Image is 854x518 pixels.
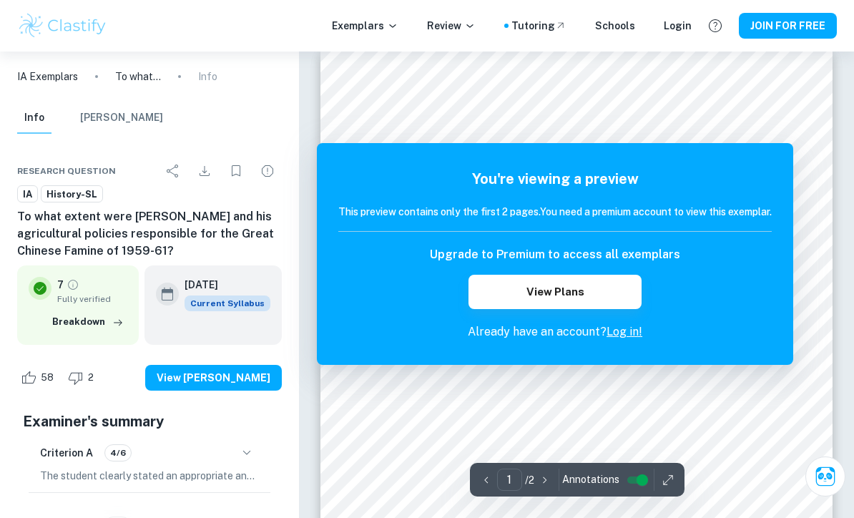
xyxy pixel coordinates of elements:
div: Download [190,157,219,185]
p: The student clearly stated an appropriate and specific question for the historical investigation:... [40,468,259,484]
h6: Upgrade to Premium to access all exemplars [430,246,680,263]
h6: To what extent were [PERSON_NAME] and his agricultural policies responsible for the Great Chinese... [17,208,282,260]
button: JOIN FOR FREE [739,13,837,39]
span: IA [18,187,37,202]
a: Tutoring [511,18,566,34]
span: Fully verified [57,293,127,306]
p: Already have an account? [338,323,772,341]
div: Like [17,366,62,389]
span: Annotations [562,472,619,487]
h5: You're viewing a preview [338,168,772,190]
div: Report issue [253,157,282,185]
button: [PERSON_NAME] [80,102,163,134]
button: Info [17,102,51,134]
div: Share [159,157,187,185]
span: Current Syllabus [185,295,270,311]
div: This exemplar is based on the current syllabus. Feel free to refer to it for inspiration/ideas wh... [185,295,270,311]
button: Breakdown [49,311,127,333]
h6: [DATE] [185,277,259,293]
span: 58 [33,371,62,385]
a: IA Exemplars [17,69,78,84]
div: Dislike [64,366,102,389]
p: / 2 [525,472,534,488]
span: 2 [80,371,102,385]
span: History-SL [41,187,102,202]
a: Grade fully verified [67,278,79,291]
h5: Examiner's summary [23,411,276,432]
span: 4/6 [105,446,131,459]
h6: This preview contains only the first 2 pages. You need a premium account to view this exemplar. [338,204,772,220]
button: Help and Feedback [703,14,727,38]
h6: Criterion A [40,445,93,461]
a: IA [17,185,38,203]
a: Log in! [607,325,642,338]
p: To what extent were [PERSON_NAME] and his agricultural policies responsible for the Great Chinese... [115,69,161,84]
a: Login [664,18,692,34]
p: Exemplars [332,18,398,34]
p: 7 [57,277,64,293]
p: Review [427,18,476,34]
button: View [PERSON_NAME] [145,365,282,391]
a: History-SL [41,185,103,203]
a: Schools [595,18,635,34]
span: Research question [17,165,116,177]
img: Clastify logo [17,11,108,40]
p: Info [198,69,217,84]
button: View Plans [468,275,642,309]
div: Bookmark [222,157,250,185]
button: Ask Clai [805,456,845,497]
